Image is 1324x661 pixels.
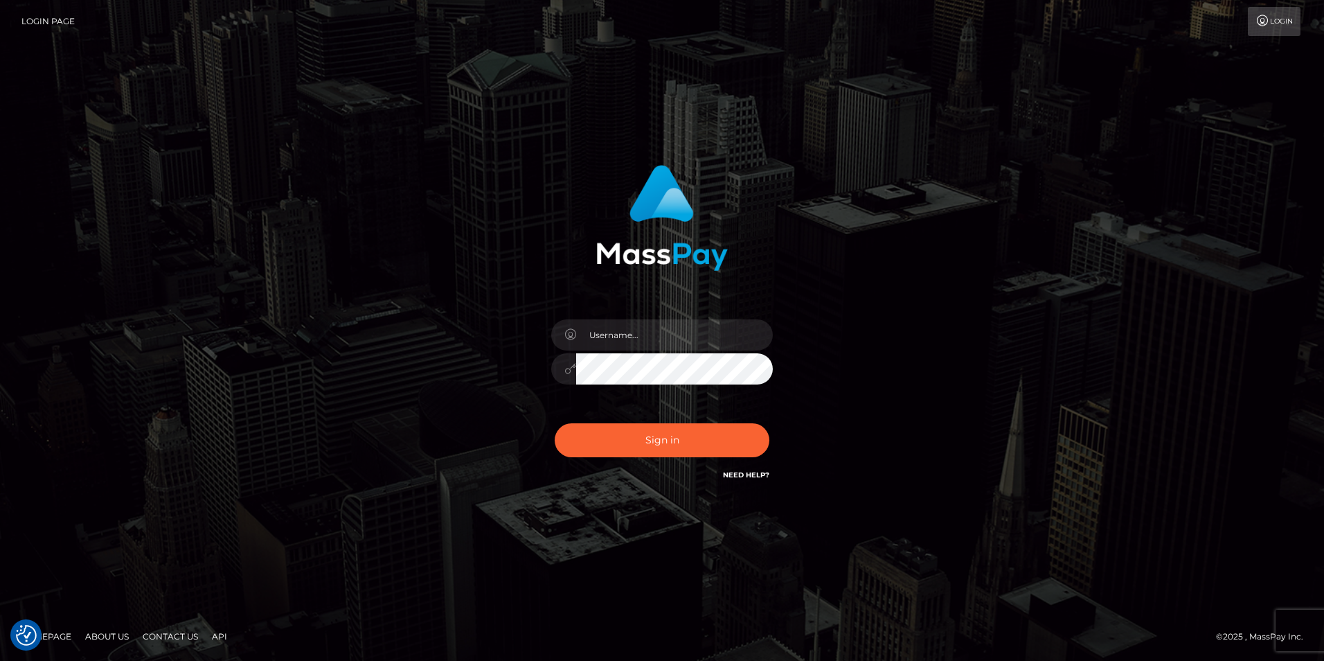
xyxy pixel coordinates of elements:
[206,626,233,647] a: API
[576,319,773,351] input: Username...
[1248,7,1300,36] a: Login
[16,625,37,646] button: Consent Preferences
[1216,629,1314,644] div: © 2025 , MassPay Inc.
[80,626,134,647] a: About Us
[137,626,204,647] a: Contact Us
[555,423,769,457] button: Sign in
[596,165,728,271] img: MassPay Login
[16,625,37,646] img: Revisit consent button
[21,7,75,36] a: Login Page
[723,470,769,479] a: Need Help?
[15,626,77,647] a: Homepage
